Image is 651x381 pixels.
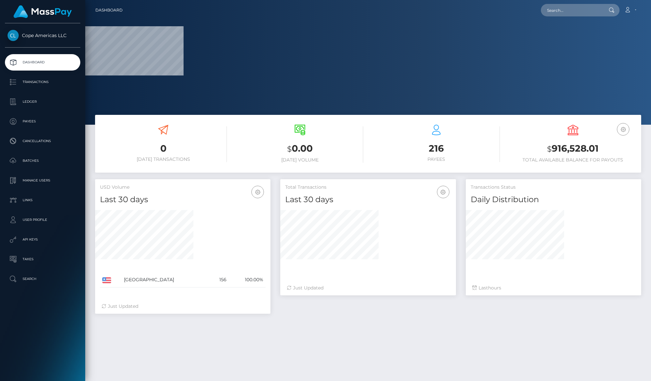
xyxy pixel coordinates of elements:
[237,157,364,163] h6: [DATE] Volume
[237,142,364,156] h3: 0.00
[5,153,80,169] a: Batches
[8,156,78,166] p: Batches
[100,142,227,155] h3: 0
[8,176,78,185] p: Manage Users
[471,194,636,205] h4: Daily Distribution
[5,32,80,38] span: Cope Americas LLC
[5,251,80,267] a: Taxes
[8,215,78,225] p: User Profile
[285,184,451,191] h5: Total Transactions
[285,194,451,205] h4: Last 30 days
[373,157,500,162] h6: Payees
[8,235,78,244] p: API Keys
[8,254,78,264] p: Taxes
[8,57,78,67] p: Dashboard
[547,144,552,154] small: $
[5,212,80,228] a: User Profile
[102,277,111,283] img: US.png
[5,271,80,287] a: Search
[100,194,266,205] h4: Last 30 days
[510,157,637,163] h6: Total Available Balance for Payouts
[8,116,78,126] p: Payees
[8,195,78,205] p: Links
[210,272,229,287] td: 156
[5,231,80,248] a: API Keys
[471,184,636,191] h5: Transactions Status
[510,142,637,156] h3: 916,528.01
[287,285,449,291] div: Just Updated
[5,133,80,149] a: Cancellations
[8,77,78,87] p: Transactions
[541,4,602,16] input: Search...
[100,157,227,162] h6: [DATE] Transactions
[229,272,266,287] td: 100.00%
[95,3,123,17] a: Dashboard
[5,94,80,110] a: Ledger
[8,136,78,146] p: Cancellations
[5,192,80,208] a: Links
[472,285,635,291] div: Last hours
[102,303,264,310] div: Just Updated
[5,74,80,90] a: Transactions
[5,54,80,71] a: Dashboard
[5,172,80,189] a: Manage Users
[8,274,78,284] p: Search
[5,113,80,130] a: Payees
[100,184,266,191] h5: USD Volume
[122,272,210,287] td: [GEOGRAPHIC_DATA]
[8,97,78,107] p: Ledger
[373,142,500,155] h3: 216
[287,144,292,154] small: $
[8,30,19,41] img: Cope Americas LLC
[13,5,72,18] img: MassPay Logo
